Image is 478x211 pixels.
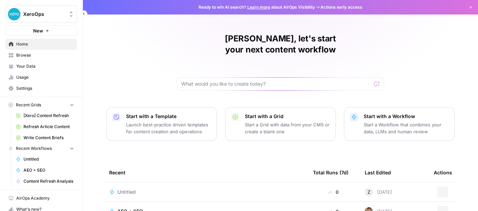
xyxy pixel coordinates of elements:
[23,167,74,173] span: AEO + SEO
[245,113,330,120] p: Start with a Grid
[6,39,77,50] a: Home
[23,135,74,141] span: Write Content Briefs
[199,4,315,10] span: Ready to win AI search? about AirOps Visibility
[245,121,330,135] p: Start a Grid with data from your CMS or create a blank one
[6,26,77,36] button: New
[23,178,74,184] span: Content Refresh Analysis
[13,110,77,121] a: [Xero] Content Refresh
[6,193,77,204] a: AirOps Academy
[6,61,77,72] a: Your Data
[23,11,65,18] span: XeroOps
[6,72,77,83] a: Usage
[13,132,77,143] a: Write Content Briefs
[364,113,449,120] p: Start with a Workflow
[181,80,371,87] input: What would you like to create today?
[313,189,354,195] div: 0
[23,124,74,130] span: Refresh Article Content
[117,189,136,195] span: Untitled
[16,102,41,108] span: Recent Grids
[6,50,77,61] a: Browse
[126,113,211,120] p: Start with a Template
[16,52,74,58] span: Browse
[313,163,348,182] div: Total Runs (7d)
[23,156,74,162] span: Untitled
[16,195,74,201] span: AirOps Academy
[13,121,77,132] a: Refresh Article Content
[13,176,77,187] a: Content Refresh Analysis
[8,8,20,20] img: XeroOps Logo
[6,100,77,110] button: Recent Grids
[247,4,270,10] a: Learn more
[16,74,74,80] span: Usage
[225,107,336,141] button: Start with a GridStart a Grid with data from your CMS or create a blank one
[365,188,392,196] div: [DATE]
[109,189,302,195] a: Untitled
[109,163,302,182] div: Recent
[367,189,370,195] span: Z
[6,83,77,94] a: Settings
[16,41,74,47] span: Home
[23,113,74,119] span: [Xero] Content Refresh
[16,145,52,152] span: Recent Workflows
[16,85,74,92] span: Settings
[364,121,449,135] p: Start a Workflow that combines your data, LLMs and human review
[6,6,77,23] button: Workspace: XeroOps
[321,4,362,10] span: Actions early access
[126,121,211,135] p: Launch best-practice driven templates for content creation and operations
[434,163,452,182] div: Actions
[177,33,384,55] h1: [PERSON_NAME], let's start your next content workflow
[13,165,77,176] a: AEO + SEO
[106,107,217,141] button: Start with a TemplateLaunch best-practice driven templates for content creation and operations
[344,107,455,141] button: Start with a WorkflowStart a Workflow that combines your data, LLMs and human review
[16,63,74,69] span: Your Data
[365,163,391,182] div: Last Edited
[6,143,77,154] button: Recent Workflows
[13,154,77,165] a: Untitled
[33,27,43,34] span: New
